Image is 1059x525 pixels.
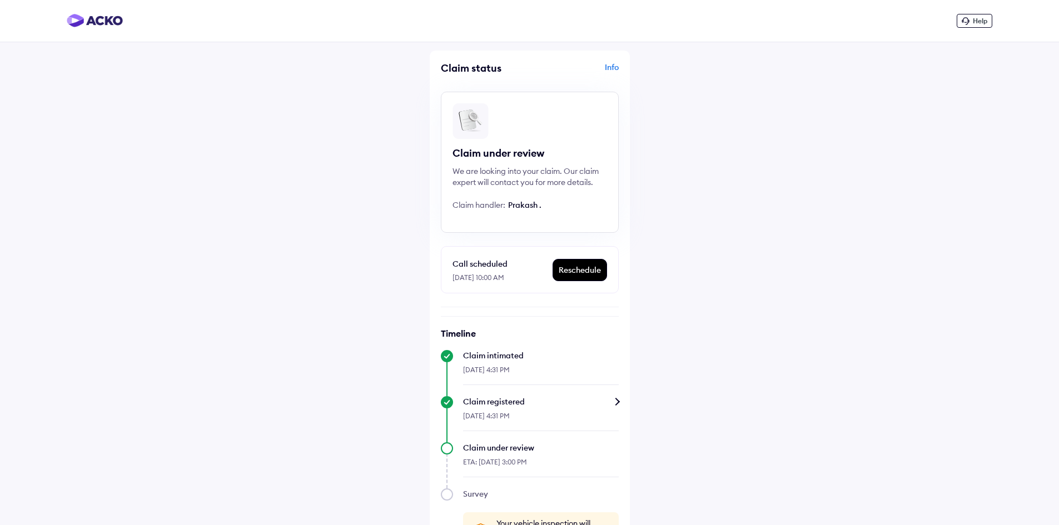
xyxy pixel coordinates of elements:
div: [DATE] 10:00 AM [453,271,552,282]
div: ETA: [DATE] 3:00 PM [463,453,619,477]
h6: Timeline [441,328,619,339]
img: horizontal-gradient.png [67,14,123,27]
span: Prakash . [508,200,541,210]
div: Claim intimated [463,350,619,361]
span: Help [973,17,987,25]
div: [DATE] 4:31 PM [463,407,619,431]
div: We are looking into your claim. Our claim expert will contact you for more details. [453,166,607,188]
div: Claim status [441,62,527,74]
div: Claim registered [463,396,619,407]
span: Claim handler: [453,200,505,210]
div: [DATE] 4:31 PM [463,361,619,385]
div: Claim under review [453,147,607,160]
div: Survey [463,488,619,499]
div: Reschedule [553,259,606,281]
div: Call scheduled [453,257,552,271]
div: Info [533,62,619,83]
div: Claim under review [463,442,619,453]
